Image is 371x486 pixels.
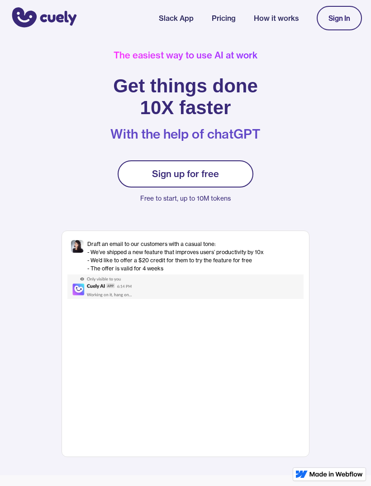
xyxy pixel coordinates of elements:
a: Sign In [317,6,362,30]
div: Sign up for free [152,168,219,179]
div: The easiest way to use AI at work [114,50,257,61]
a: home [9,6,77,30]
div: Draft an email to our customers with a casual tone: - We’ve shipped a new feature that improves u... [87,240,264,273]
div: Sign In [328,14,350,22]
p: With the help of chatGPT [110,127,261,141]
a: How it works [254,13,299,24]
h1: Get things done 10X faster [113,75,258,119]
p: Free to start, up to 10M tokens [118,192,253,205]
a: Pricing [212,13,236,24]
a: Slack App [159,13,194,24]
a: Sign up for free [118,160,253,188]
img: Made in Webflow [309,472,363,477]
